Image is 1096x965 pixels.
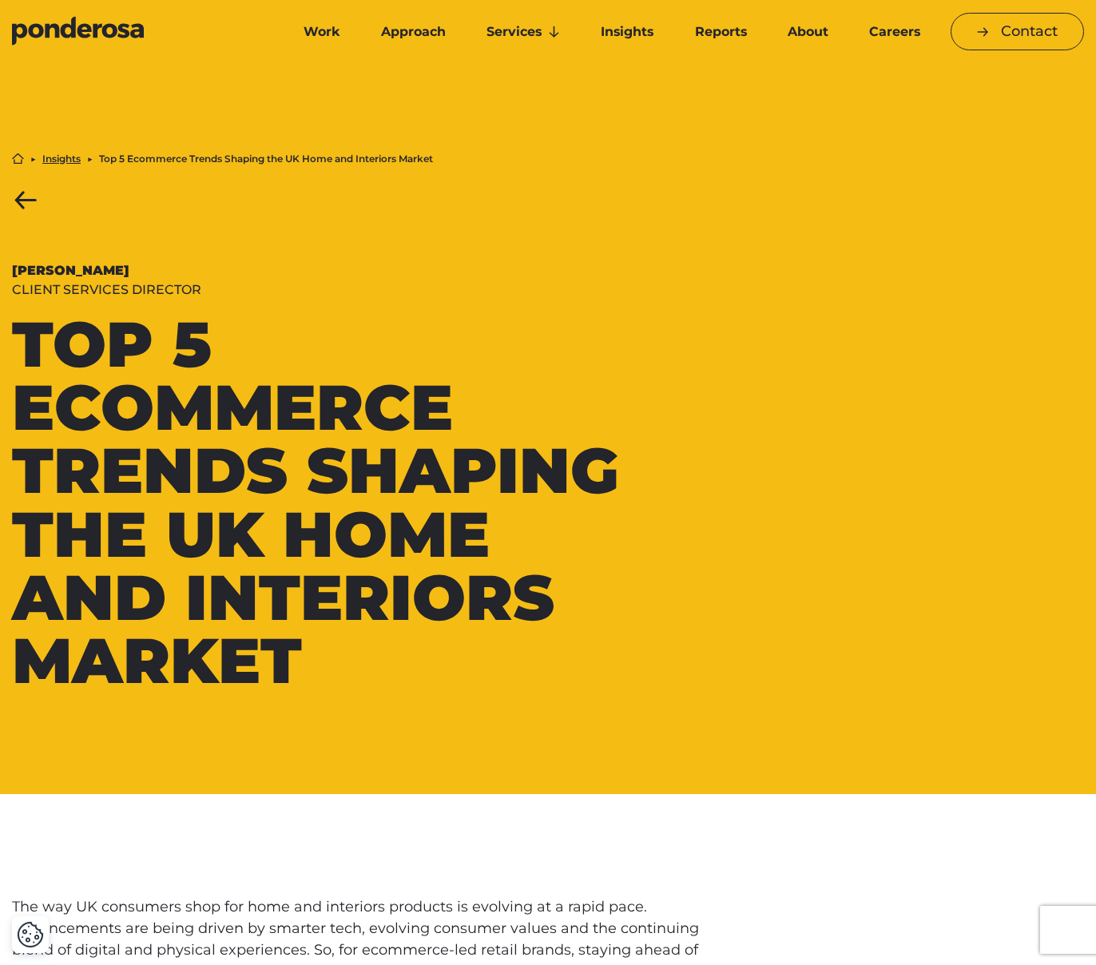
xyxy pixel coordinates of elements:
[87,154,93,164] li: ▶︎
[12,280,627,300] div: Client Services Director
[17,921,44,948] button: Cookie Settings
[99,154,433,164] li: Top 5 Ecommerce Trends Shaping the UK Home and Interiors Market
[30,154,36,164] li: ▶︎
[12,153,24,165] a: Home
[677,15,764,49] a: Reports
[951,13,1084,50] a: Contact
[12,261,627,280] div: [PERSON_NAME]
[770,15,845,49] a: About
[852,15,938,49] a: Careers
[470,15,578,49] a: Services
[363,15,463,49] a: Approach
[12,190,40,210] a: Back to Insights
[584,15,671,49] a: Insights
[17,921,44,948] img: Revisit consent button
[42,154,81,164] a: Insights
[12,312,627,692] h1: Top 5 Ecommerce Trends Shaping the UK Home and Interiors Market
[286,15,357,49] a: Work
[12,16,262,48] a: Go to homepage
